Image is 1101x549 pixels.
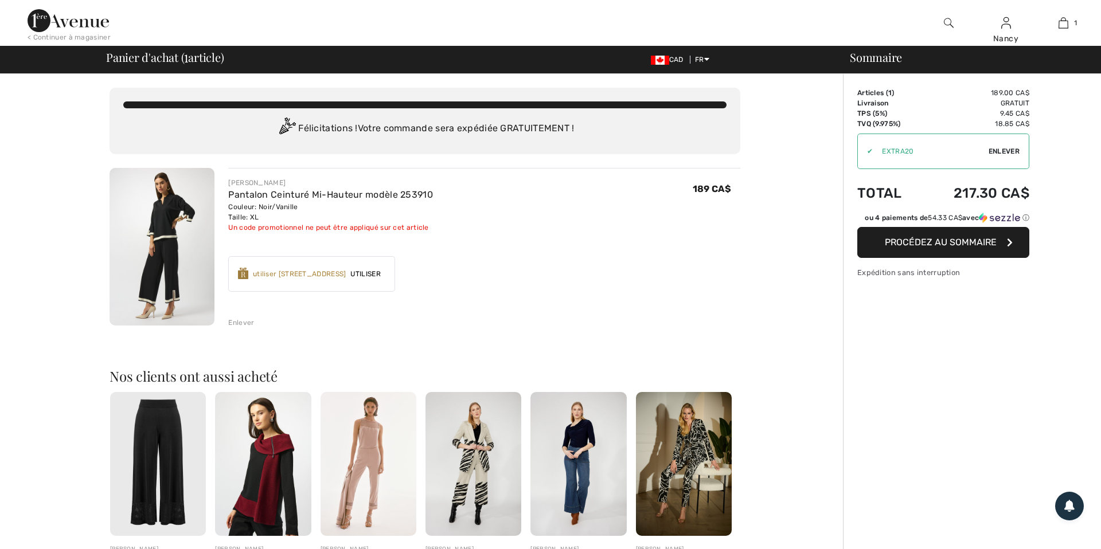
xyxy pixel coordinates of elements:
[123,117,727,140] div: Félicitations ! Votre commande sera expédiée GRATUITEMENT !
[228,178,433,188] div: [PERSON_NAME]
[865,213,1029,223] div: ou 4 paiements de avec
[651,56,669,65] img: Canadian Dollar
[110,369,740,383] h2: Nos clients ont aussi acheté
[944,16,954,30] img: recherche
[979,213,1020,223] img: Sezzle
[857,108,921,119] td: TPS (5%)
[275,117,298,140] img: Congratulation2.svg
[110,392,206,536] img: Pantalons Évasés Courts en Maille modèle 251915
[253,269,346,279] div: utiliser [STREET_ADDRESS]
[425,392,521,536] img: Blazer Imprimé Animal Chic modèle 253340
[921,174,1029,213] td: 217.30 CA$
[1001,17,1011,28] a: Se connecter
[28,9,109,32] img: 1ère Avenue
[857,98,921,108] td: Livraison
[1074,18,1077,28] span: 1
[321,392,416,536] img: Pantalon Formels Taille Haute modèle 243753
[28,32,111,42] div: < Continuer à magasiner
[228,202,433,222] div: Couleur: Noir/Vanille Taille: XL
[857,174,921,213] td: Total
[228,317,254,328] div: Enlever
[857,88,921,98] td: Articles ( )
[857,213,1029,227] div: ou 4 paiements de54.33 CA$avecSezzle Cliquez pour en savoir plus sur Sezzle
[228,189,433,200] a: Pantalon Ceinturé Mi-Hauteur modèle 253910
[228,222,433,233] div: Un code promotionnel ne peut être appliqué sur cet article
[530,392,626,536] img: Pull Décontracté à Col Bateau modèle 253046
[921,119,1029,129] td: 18.85 CA$
[238,268,248,279] img: Reward-Logo.svg
[857,227,1029,258] button: Procédez au sommaire
[858,146,873,156] div: ✔
[921,108,1029,119] td: 9.45 CA$
[857,267,1029,278] div: Expédition sans interruption
[989,146,1020,156] span: Enlever
[346,269,385,279] span: Utiliser
[110,168,214,326] img: Pantalon Ceinturé Mi-Hauteur modèle 253910
[636,392,732,536] img: Pantalon Abstrait Ceinturé Formelle modèle 253784
[978,33,1034,45] div: Nancy
[888,89,892,97] span: 1
[1059,16,1068,30] img: Mon panier
[215,392,311,536] img: Haut Décontracté à Col Bénitier modèle 253168
[836,52,1094,63] div: Sommaire
[651,56,688,64] span: CAD
[695,56,709,64] span: FR
[873,134,989,168] input: Code promo
[693,183,731,194] span: 189 CA$
[184,49,188,64] span: 1
[106,52,224,63] span: Panier d'achat ( article)
[921,88,1029,98] td: 189.00 CA$
[885,237,997,248] span: Procédez au sommaire
[857,119,921,129] td: TVQ (9.975%)
[921,98,1029,108] td: Gratuit
[928,214,962,222] span: 54.33 CA$
[1035,16,1091,30] a: 1
[1001,16,1011,30] img: Mes infos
